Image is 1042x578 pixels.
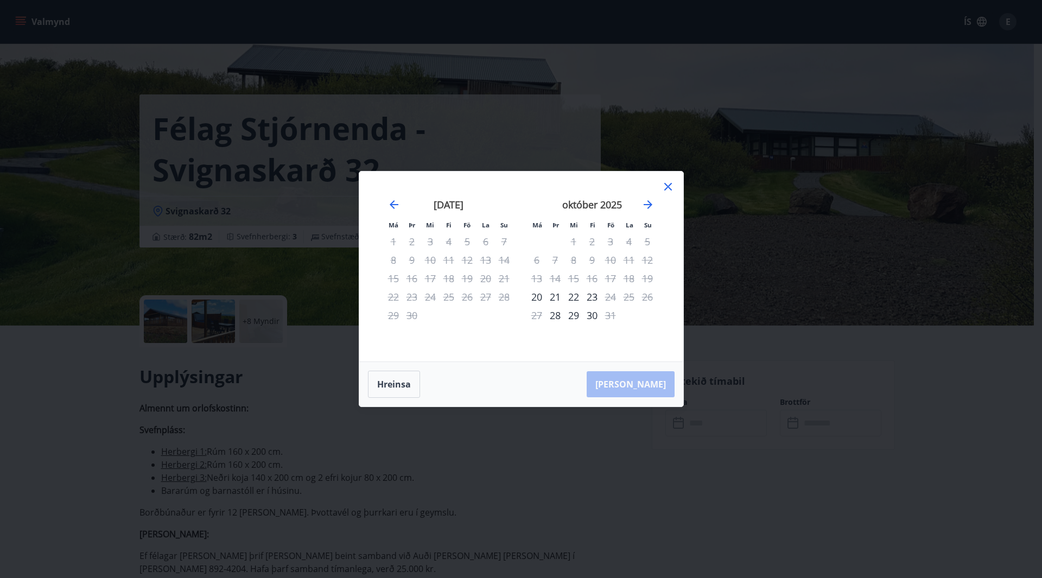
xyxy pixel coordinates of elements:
div: Aðeins innritun í boði [528,288,546,306]
td: Not available. miðvikudagur, 1. október 2025 [564,232,583,251]
td: Not available. föstudagur, 3. október 2025 [601,232,620,251]
small: Fi [446,221,452,229]
td: Choose þriðjudagur, 28. október 2025 as your check-in date. It’s available. [546,306,564,325]
div: 23 [583,288,601,306]
td: Choose þriðjudagur, 21. október 2025 as your check-in date. It’s available. [546,288,564,306]
td: Not available. laugardagur, 20. september 2025 [476,269,495,288]
td: Not available. fimmtudagur, 25. september 2025 [440,288,458,306]
small: Fi [590,221,595,229]
td: Not available. sunnudagur, 12. október 2025 [638,251,657,269]
td: Not available. þriðjudagur, 7. október 2025 [546,251,564,269]
td: Not available. fimmtudagur, 16. október 2025 [583,269,601,288]
small: Su [500,221,508,229]
small: La [482,221,490,229]
td: Not available. laugardagur, 25. október 2025 [620,288,638,306]
td: Not available. þriðjudagur, 14. október 2025 [546,269,564,288]
div: 21 [546,288,564,306]
small: Mi [570,221,578,229]
small: Má [532,221,542,229]
td: Choose miðvikudagur, 29. október 2025 as your check-in date. It’s available. [564,306,583,325]
td: Not available. laugardagur, 13. september 2025 [476,251,495,269]
td: Not available. laugardagur, 11. október 2025 [620,251,638,269]
td: Not available. fimmtudagur, 4. september 2025 [440,232,458,251]
strong: [DATE] [434,198,463,211]
td: Not available. sunnudagur, 7. september 2025 [495,232,513,251]
td: Not available. miðvikudagur, 15. október 2025 [564,269,583,288]
td: Not available. fimmtudagur, 18. september 2025 [440,269,458,288]
div: Move backward to switch to the previous month. [387,198,401,211]
td: Not available. laugardagur, 27. september 2025 [476,288,495,306]
td: Not available. föstudagur, 10. október 2025 [601,251,620,269]
td: Not available. miðvikudagur, 17. september 2025 [421,269,440,288]
td: Not available. mánudagur, 27. október 2025 [528,306,546,325]
td: Not available. þriðjudagur, 30. september 2025 [403,306,421,325]
td: Not available. sunnudagur, 5. október 2025 [638,232,657,251]
strong: október 2025 [562,198,622,211]
td: Choose fimmtudagur, 23. október 2025 as your check-in date. It’s available. [583,288,601,306]
td: Not available. fimmtudagur, 11. september 2025 [440,251,458,269]
td: Choose mánudagur, 20. október 2025 as your check-in date. It’s available. [528,288,546,306]
td: Not available. föstudagur, 24. október 2025 [601,288,620,306]
td: Choose miðvikudagur, 22. október 2025 as your check-in date. It’s available. [564,288,583,306]
td: Not available. miðvikudagur, 10. september 2025 [421,251,440,269]
td: Not available. miðvikudagur, 8. október 2025 [564,251,583,269]
td: Choose fimmtudagur, 30. október 2025 as your check-in date. It’s available. [583,306,601,325]
div: 29 [564,306,583,325]
div: Aðeins innritun í boði [546,306,564,325]
small: Þr [409,221,415,229]
td: Not available. sunnudagur, 21. september 2025 [495,269,513,288]
td: Not available. mánudagur, 6. október 2025 [528,251,546,269]
td: Not available. mánudagur, 8. september 2025 [384,251,403,269]
small: Þr [552,221,559,229]
small: Su [644,221,652,229]
td: Not available. miðvikudagur, 24. september 2025 [421,288,440,306]
td: Not available. þriðjudagur, 16. september 2025 [403,269,421,288]
td: Not available. sunnudagur, 28. september 2025 [495,288,513,306]
div: Aðeins útritun í boði [601,288,620,306]
td: Not available. fimmtudagur, 2. október 2025 [583,232,601,251]
small: Má [389,221,398,229]
td: Not available. mánudagur, 15. september 2025 [384,269,403,288]
td: Not available. laugardagur, 18. október 2025 [620,269,638,288]
td: Not available. þriðjudagur, 2. september 2025 [403,232,421,251]
div: Calendar [372,185,670,348]
button: Hreinsa [368,371,420,398]
small: La [626,221,633,229]
div: Aðeins útritun í boði [601,306,620,325]
td: Not available. miðvikudagur, 3. september 2025 [421,232,440,251]
td: Not available. sunnudagur, 26. október 2025 [638,288,657,306]
td: Not available. sunnudagur, 19. október 2025 [638,269,657,288]
td: Not available. sunnudagur, 14. september 2025 [495,251,513,269]
td: Not available. föstudagur, 31. október 2025 [601,306,620,325]
td: Not available. mánudagur, 1. september 2025 [384,232,403,251]
td: Not available. mánudagur, 13. október 2025 [528,269,546,288]
small: Fö [607,221,614,229]
td: Not available. föstudagur, 19. september 2025 [458,269,476,288]
td: Not available. þriðjudagur, 23. september 2025 [403,288,421,306]
td: Not available. laugardagur, 6. september 2025 [476,232,495,251]
div: 22 [564,288,583,306]
td: Not available. mánudagur, 29. september 2025 [384,306,403,325]
td: Not available. föstudagur, 26. september 2025 [458,288,476,306]
small: Fö [463,221,471,229]
td: Not available. mánudagur, 22. september 2025 [384,288,403,306]
td: Not available. föstudagur, 5. september 2025 [458,232,476,251]
div: 30 [583,306,601,325]
small: Mi [426,221,434,229]
td: Not available. laugardagur, 4. október 2025 [620,232,638,251]
td: Not available. föstudagur, 12. september 2025 [458,251,476,269]
td: Not available. föstudagur, 17. október 2025 [601,269,620,288]
td: Not available. þriðjudagur, 9. september 2025 [403,251,421,269]
td: Not available. fimmtudagur, 9. október 2025 [583,251,601,269]
div: Move forward to switch to the next month. [641,198,655,211]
